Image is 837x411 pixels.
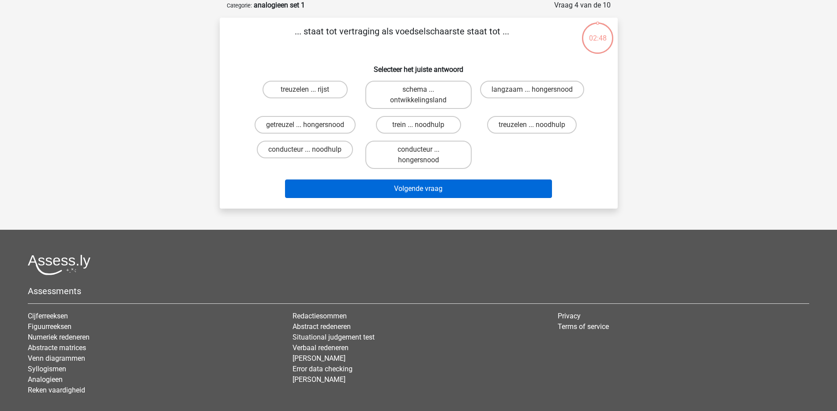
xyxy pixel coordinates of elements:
img: Assessly logo [28,254,90,275]
small: Categorie: [227,2,252,9]
a: Analogieen [28,375,63,384]
label: langzaam ... hongersnood [480,81,584,98]
label: conducteur ... noodhulp [257,141,353,158]
a: Privacy [558,312,581,320]
a: Syllogismen [28,365,66,373]
a: Reken vaardigheid [28,386,85,394]
a: Verbaal redeneren [293,344,349,352]
label: treuzelen ... rijst [263,81,348,98]
label: schema ... ontwikkelingsland [365,81,472,109]
label: getreuzel ... hongersnood [255,116,356,134]
strong: analogieen set 1 [254,1,305,9]
div: 02:48 [581,22,614,44]
p: ... staat tot vertraging als voedselschaarste staat tot ... [234,25,571,51]
label: conducteur ... hongersnood [365,141,472,169]
a: Redactiesommen [293,312,347,320]
button: Volgende vraag [285,179,552,198]
a: Abstracte matrices [28,344,86,352]
h6: Selecteer het juiste antwoord [234,58,604,74]
label: trein ... noodhulp [376,116,461,134]
a: [PERSON_NAME] [293,354,345,362]
a: Venn diagrammen [28,354,85,362]
a: [PERSON_NAME] [293,375,345,384]
label: treuzelen ... noodhulp [487,116,577,134]
a: Abstract redeneren [293,322,351,331]
a: Figuurreeksen [28,322,71,331]
a: Terms of service [558,322,609,331]
h5: Assessments [28,286,809,296]
a: Cijferreeksen [28,312,68,320]
a: Error data checking [293,365,353,373]
a: Situational judgement test [293,333,375,341]
a: Numeriek redeneren [28,333,90,341]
